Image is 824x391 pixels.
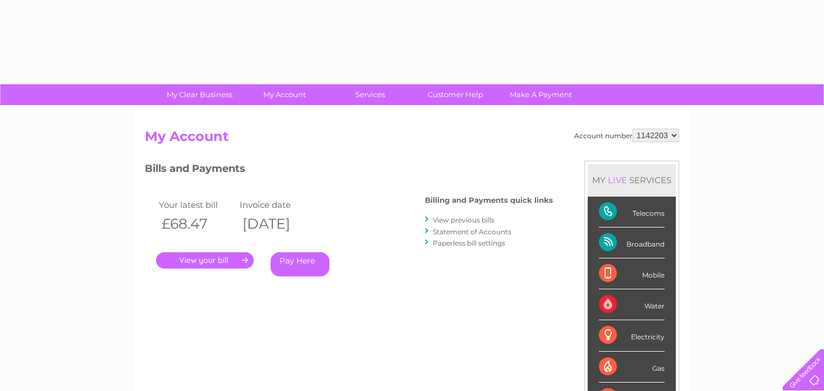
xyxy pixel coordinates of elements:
td: Your latest bill [156,197,237,212]
a: View previous bills [433,216,495,224]
div: Mobile [599,258,665,289]
a: Customer Help [409,84,502,105]
div: Broadband [599,228,665,258]
th: [DATE] [237,212,318,235]
h4: Billing and Payments quick links [425,196,553,204]
div: Telecoms [599,197,665,228]
a: My Clear Business [153,84,246,105]
div: LIVE [606,175,629,185]
a: Make A Payment [495,84,587,105]
div: Water [599,289,665,320]
div: Account number [574,129,679,142]
a: . [156,252,254,269]
div: Electricity [599,320,665,351]
h3: Bills and Payments [145,161,553,180]
a: My Account [239,84,331,105]
td: Invoice date [237,197,318,212]
div: MY SERVICES [588,164,676,196]
th: £68.47 [156,212,237,235]
a: Statement of Accounts [433,228,511,236]
div: Gas [599,352,665,383]
h2: My Account [145,129,679,150]
a: Pay Here [271,252,329,276]
a: Services [324,84,416,105]
a: Paperless bill settings [433,239,505,247]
